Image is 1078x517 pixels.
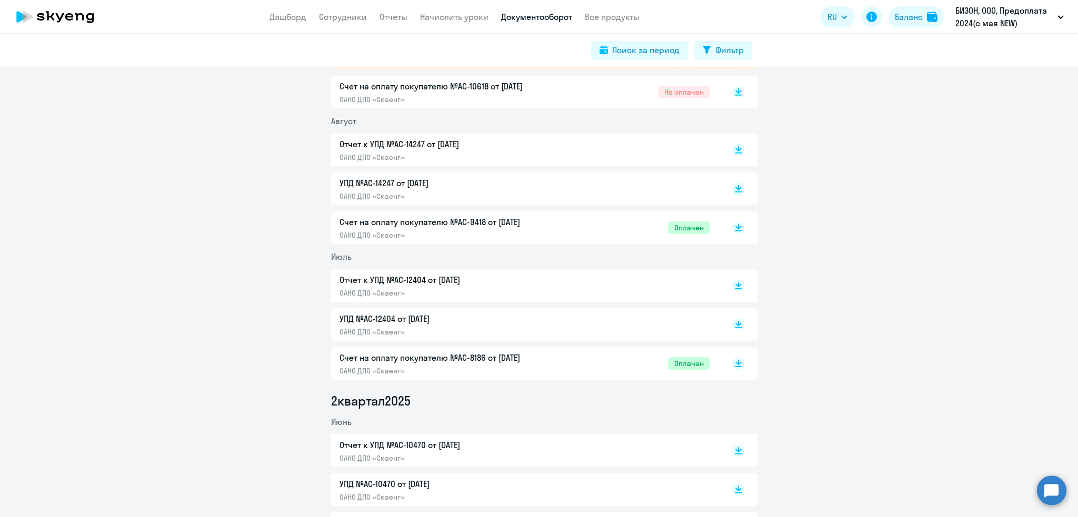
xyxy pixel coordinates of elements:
[340,439,561,451] p: Отчет к УПД №AC-10470 от [DATE]
[340,138,710,162] a: Отчет к УПД №AC-14247 от [DATE]ОАНО ДПО «Скаенг»
[715,44,744,56] div: Фильтр
[340,138,561,150] p: Отчет к УПД №AC-14247 от [DATE]
[331,116,356,126] span: Август
[340,351,710,376] a: Счет на оплату покупателю №AC-8186 от [DATE]ОАНО ДПО «Скаенг»Оплачен
[895,11,923,23] div: Баланс
[340,478,710,502] a: УПД №AC-10470 от [DATE]ОАНО ДПО «Скаенг»
[340,216,710,240] a: Счет на оплату покупателю №AC-9418 от [DATE]ОАНО ДПО «Скаенг»Оплачен
[340,478,561,490] p: УПД №AC-10470 от [DATE]
[955,4,1053,29] p: БИЗОН, ООО, Предоплата 2024(с мая NEW)
[331,392,757,409] li: 2 квартал 2025
[889,6,944,27] button: Балансbalance
[340,439,710,463] a: Отчет к УПД №AC-10470 от [DATE]ОАНО ДПО «Скаенг»
[340,191,561,201] p: ОАНО ДПО «Скаенг»
[319,12,367,22] a: Сотрудники
[927,12,937,22] img: balance
[331,251,352,262] span: Июль
[420,12,488,22] a: Начислить уроки
[612,44,680,56] div: Поиск за период
[827,11,837,23] span: RU
[340,80,561,93] p: Счет на оплату покупателю №AC-10618 от [DATE]
[591,41,688,60] button: Поиск за период
[331,417,352,427] span: Июнь
[340,273,561,286] p: Отчет к УПД №AC-12404 от [DATE]
[658,86,710,98] span: Не оплачен
[340,453,561,463] p: ОАНО ДПО «Скаенг»
[340,177,710,201] a: УПД №AC-14247 от [DATE]ОАНО ДПО «Скаенг»
[340,312,710,337] a: УПД №AC-12404 от [DATE]ОАНО ДПО «Скаенг»
[668,221,710,234] span: Оплачен
[380,12,407,22] a: Отчеты
[340,312,561,325] p: УПД №AC-12404 от [DATE]
[269,12,306,22] a: Дашборд
[950,4,1069,29] button: БИЗОН, ООО, Предоплата 2024(с мая NEW)
[585,12,640,22] a: Все продукты
[668,357,710,370] span: Оплачен
[340,153,561,162] p: ОАНО ДПО «Скаенг»
[501,12,572,22] a: Документооборот
[340,273,710,298] a: Отчет к УПД №AC-12404 от [DATE]ОАНО ДПО «Скаенг»
[340,288,561,298] p: ОАНО ДПО «Скаенг»
[820,6,855,27] button: RU
[340,230,561,240] p: ОАНО ДПО «Скаенг»
[340,177,561,189] p: УПД №AC-14247 от [DATE]
[694,41,752,60] button: Фильтр
[340,327,561,337] p: ОАНО ДПО «Скаенг»
[340,216,561,228] p: Счет на оплату покупателю №AC-9418 от [DATE]
[340,80,710,104] a: Счет на оплату покупателю №AC-10618 от [DATE]ОАНО ДПО «Скаенг»Не оплачен
[340,492,561,502] p: ОАНО ДПО «Скаенг»
[340,351,561,364] p: Счет на оплату покупателю №AC-8186 от [DATE]
[340,95,561,104] p: ОАНО ДПО «Скаенг»
[340,366,561,376] p: ОАНО ДПО «Скаенг»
